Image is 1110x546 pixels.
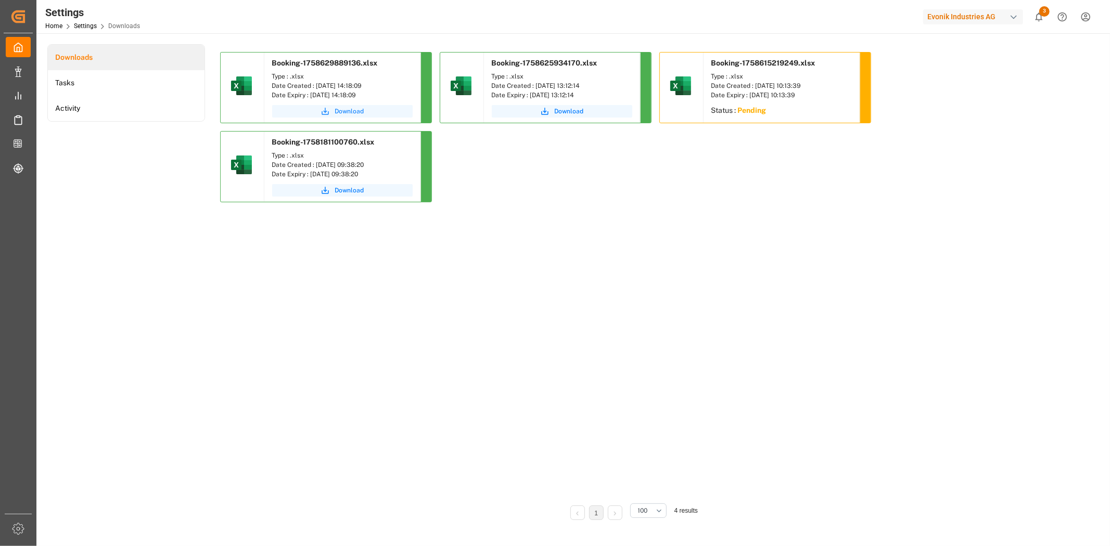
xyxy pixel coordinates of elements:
span: Booking-1758629889136.xlsx [272,59,378,67]
div: Date Created : [DATE] 14:18:09 [272,81,413,90]
div: Type : .xlsx [272,72,413,81]
a: Settings [74,22,97,30]
button: Evonik Industries AG [923,7,1027,27]
a: Downloads [48,45,205,70]
span: Booking-1758625934170.xlsx [492,59,597,67]
div: Date Expiry : [DATE] 10:13:39 [711,90,852,100]
span: 4 results [674,507,698,514]
div: Type : .xlsx [711,72,852,81]
div: Status : [704,102,860,121]
li: Previous Page [570,505,585,520]
span: 100 [638,506,648,515]
span: Booking-1758181100760.xlsx [272,138,375,146]
li: Next Page [608,505,622,520]
div: Date Created : [DATE] 13:12:14 [492,81,632,90]
div: Date Expiry : [DATE] 13:12:14 [492,90,632,100]
button: Download [492,105,632,118]
img: microsoft-excel-2019--v1.png [449,73,474,98]
span: 3 [1039,6,1050,17]
div: Date Created : [DATE] 09:38:20 [272,160,413,170]
div: Evonik Industries AG [923,9,1023,24]
button: Download [272,105,413,118]
button: show 3 new notifications [1027,5,1051,29]
a: Home [45,22,62,30]
img: microsoft-excel-2019--v1.png [229,152,254,177]
sapn: Pending [738,106,767,114]
span: Download [555,107,584,116]
div: Type : .xlsx [272,151,413,160]
button: Download [272,184,413,197]
span: Booking-1758615219249.xlsx [711,59,815,67]
button: Help Center [1051,5,1074,29]
a: Tasks [48,70,205,96]
a: 1 [594,510,598,517]
button: open menu [630,503,667,518]
img: microsoft-excel-2019--v1.png [668,73,693,98]
li: 1 [589,505,604,520]
div: Date Created : [DATE] 10:13:39 [711,81,852,90]
div: Settings [45,5,140,20]
span: Download [335,186,364,195]
span: Download [335,107,364,116]
img: microsoft-excel-2019--v1.png [229,73,254,98]
a: Activity [48,96,205,121]
div: Date Expiry : [DATE] 14:18:09 [272,90,413,100]
div: Date Expiry : [DATE] 09:38:20 [272,170,413,179]
div: Type : .xlsx [492,72,632,81]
